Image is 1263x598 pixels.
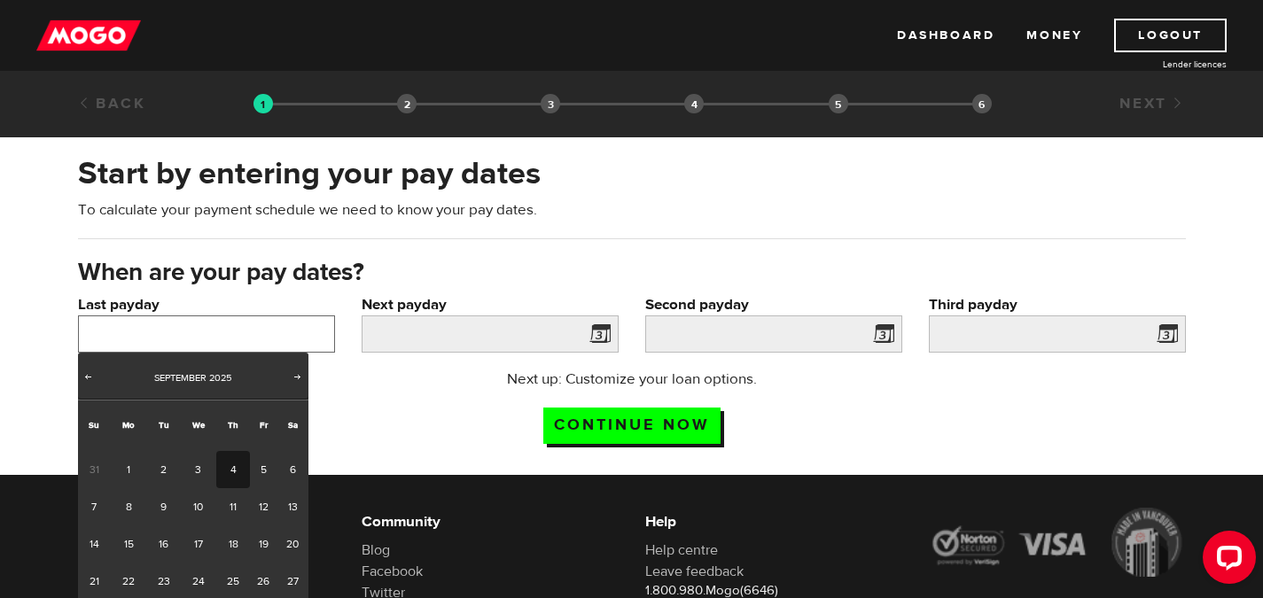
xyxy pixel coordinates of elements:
[122,419,135,431] span: Monday
[362,294,619,315] label: Next payday
[78,451,111,488] span: 31
[209,371,231,384] span: 2025
[78,199,1186,221] p: To calculate your payment schedule we need to know your pay dates.
[111,525,147,563] a: 15
[216,525,249,563] a: 18
[78,259,1186,287] h3: When are your pay dates?
[192,419,205,431] span: Wednesday
[180,451,216,488] a: 3
[260,419,268,431] span: Friday
[228,419,238,431] span: Thursday
[277,451,308,488] a: 6
[645,541,718,559] a: Help centre
[159,419,169,431] span: Tuesday
[78,94,146,113] a: Back
[929,508,1186,577] img: legal-icons-92a2ffecb4d32d839781d1b4e4802d7b.png
[362,563,423,580] a: Facebook
[1114,19,1227,52] a: Logout
[36,19,141,52] img: mogo_logo-11ee424be714fa7cbb0f0f49df9e16ec.png
[645,563,744,580] a: Leave feedback
[277,488,308,525] a: 13
[216,488,249,525] a: 11
[1119,94,1185,113] a: Next
[78,488,111,525] a: 7
[645,511,902,532] h6: Help
[180,488,216,525] a: 10
[78,155,1186,192] h2: Start by entering your pay dates
[111,451,147,488] a: 1
[362,511,619,532] h6: Community
[1094,58,1227,71] a: Lender licences
[147,451,180,488] a: 2
[543,408,721,444] input: Continue now
[253,94,273,113] img: transparent-188c492fd9eaac0f573672f40bb141c2.gif
[645,294,902,315] label: Second payday
[80,369,97,387] a: Prev
[147,488,180,525] a: 9
[929,294,1186,315] label: Third payday
[291,369,305,384] span: Next
[111,488,147,525] a: 8
[456,369,807,390] p: Next up: Customize your loan options.
[250,525,277,563] a: 19
[216,451,249,488] a: 4
[1189,524,1263,598] iframe: LiveChat chat widget
[147,525,180,563] a: 16
[89,419,99,431] span: Sunday
[288,419,298,431] span: Saturday
[1026,19,1082,52] a: Money
[250,488,277,525] a: 12
[78,525,111,563] a: 14
[78,294,335,315] label: Last payday
[250,451,277,488] a: 5
[180,525,216,563] a: 17
[81,369,95,384] span: Prev
[277,525,308,563] a: 20
[362,541,390,559] a: Blog
[897,19,994,52] a: Dashboard
[289,369,307,387] a: Next
[154,371,207,384] span: September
